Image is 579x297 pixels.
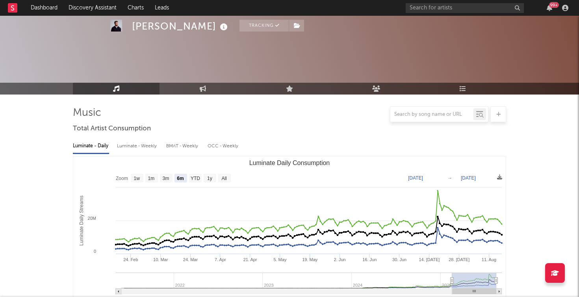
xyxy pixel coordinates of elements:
text: 20M [88,216,96,221]
text: Luminate Daily Consumption [249,160,330,166]
text: 24. Mar [183,257,198,262]
input: Search for artists [406,3,524,13]
text: 6m [177,176,184,181]
text: 5. May [273,257,287,262]
text: [DATE] [408,175,423,181]
span: Total Artist Consumption [73,124,151,134]
text: 28. [DATE] [449,257,470,262]
text: 30. Jun [392,257,406,262]
text: 19. May [302,257,318,262]
text: 24. Feb [123,257,138,262]
text: 21. Apr [243,257,257,262]
div: Luminate - Daily [73,139,109,153]
text: 7. Apr [215,257,226,262]
text: All [221,176,226,181]
text: 11. Aug [482,257,496,262]
text: Zoom [116,176,128,181]
text: 14. [DATE] [419,257,440,262]
text: 10. Mar [153,257,168,262]
text: 2. Jun [334,257,346,262]
text: YTD [191,176,200,181]
text: 16. Jun [362,257,377,262]
text: Luminate Daily Streams [79,195,84,245]
button: Tracking [239,20,289,32]
text: 1y [207,176,212,181]
input: Search by song name or URL [390,111,473,118]
text: 1w [134,176,140,181]
div: Luminate - Weekly [117,139,158,153]
text: 3m [163,176,169,181]
text: → [447,175,452,181]
div: 99 + [549,2,559,8]
div: OCC - Weekly [208,139,239,153]
div: [PERSON_NAME] [132,20,230,33]
div: BMAT - Weekly [166,139,200,153]
text: 0 [94,249,96,254]
text: [DATE] [461,175,476,181]
button: 99+ [547,5,552,11]
text: 1m [148,176,155,181]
